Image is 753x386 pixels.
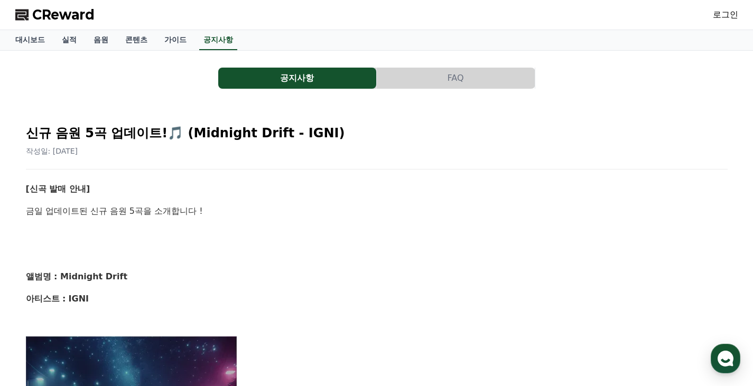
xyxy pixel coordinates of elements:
[218,68,376,89] button: 공지사항
[26,294,66,304] strong: 아티스트 :
[713,8,738,21] a: 로그인
[218,68,377,89] a: 공지사항
[32,6,95,23] span: CReward
[377,68,535,89] button: FAQ
[26,271,128,281] strong: 앨범명 : Midnight Drift
[163,314,176,323] span: 설정
[7,30,53,50] a: 대시보드
[156,30,195,50] a: 가이드
[26,184,90,194] strong: [신곡 발매 안내]
[117,30,156,50] a: 콘텐츠
[33,314,40,323] span: 홈
[136,298,203,325] a: 설정
[26,147,78,155] span: 작성일: [DATE]
[15,6,95,23] a: CReward
[69,294,89,304] strong: IGNI
[3,298,70,325] a: 홈
[70,298,136,325] a: 대화
[26,204,728,218] p: 금일 업데이트된 신규 음원 5곡을 소개합니다 !
[97,315,109,323] span: 대화
[85,30,117,50] a: 음원
[199,30,237,50] a: 공지사항
[53,30,85,50] a: 실적
[26,125,728,142] h2: 신규 음원 5곡 업데이트!🎵 (Midnight Drift - IGNI)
